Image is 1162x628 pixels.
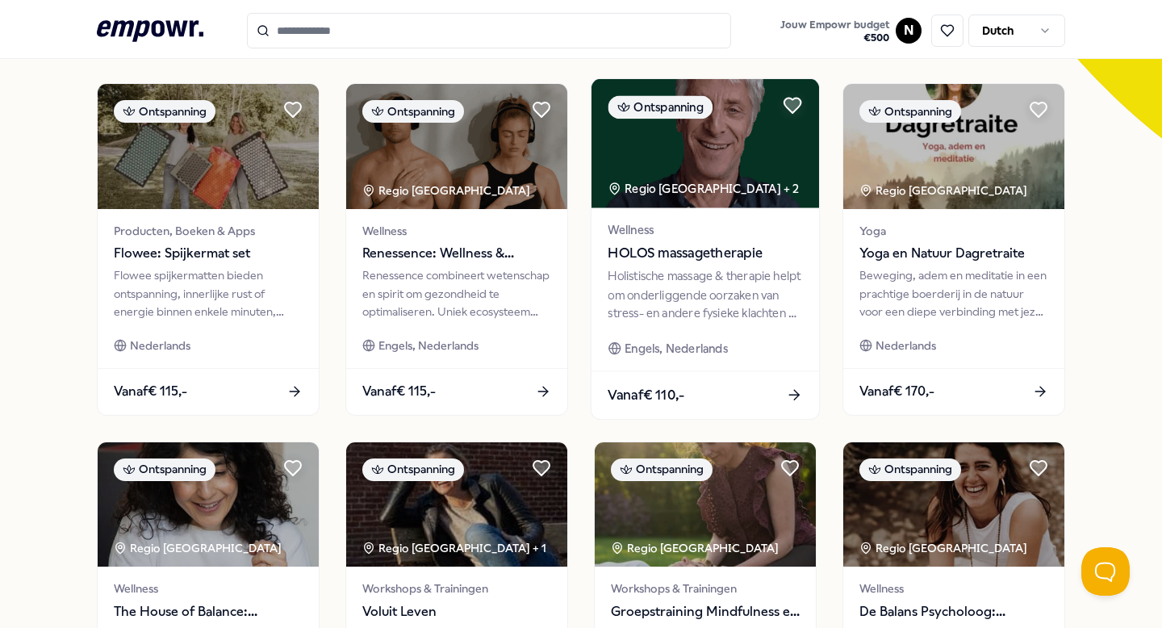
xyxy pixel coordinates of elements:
[859,580,1048,597] span: Wellness
[777,15,892,48] button: Jouw Empowr budget€500
[859,222,1048,240] span: Yoga
[625,339,728,358] span: Engels, Nederlands
[362,100,464,123] div: Ontspanning
[859,458,961,481] div: Ontspanning
[114,222,303,240] span: Producten, Boeken & Apps
[859,381,934,402] span: Vanaf € 170,-
[362,458,464,481] div: Ontspanning
[362,182,533,199] div: Regio [GEOGRAPHIC_DATA]
[843,442,1064,567] img: package image
[611,580,800,597] span: Workshops & Trainingen
[362,222,551,240] span: Wellness
[362,243,551,264] span: Renessence: Wellness & Mindfulness
[859,539,1030,557] div: Regio [GEOGRAPHIC_DATA]
[591,78,820,421] a: package imageOntspanningRegio [GEOGRAPHIC_DATA] + 2WellnessHOLOS massagetherapieHolistische massa...
[595,442,816,567] img: package image
[859,266,1048,320] div: Beweging, adem en meditatie in een prachtige boerderij in de natuur voor een diepe verbinding met...
[608,179,799,198] div: Regio [GEOGRAPHIC_DATA] + 2
[859,100,961,123] div: Ontspanning
[774,14,896,48] a: Jouw Empowr budget€500
[98,442,319,567] img: package image
[346,442,567,567] img: package image
[247,13,731,48] input: Search for products, categories or subcategories
[611,601,800,622] span: Groepstraining Mindfulness en Ademwerk: Breathe and Reconnect
[378,337,479,354] span: Engels, Nederlands
[608,243,802,264] span: HOLOS massagetherapie
[611,539,781,557] div: Regio [GEOGRAPHIC_DATA]
[876,337,936,354] span: Nederlands
[608,267,802,323] div: Holistische massage & therapie helpt om onderliggende oorzaken van stress- en andere fysieke klac...
[780,31,889,44] span: € 500
[859,601,1048,622] span: De Balans Psycholoog: [PERSON_NAME]
[362,601,551,622] span: Voluit Leven
[362,266,551,320] div: Renessence combineert wetenschap en spirit om gezondheid te optimaliseren. Uniek ecosysteem voor ...
[859,182,1030,199] div: Regio [GEOGRAPHIC_DATA]
[859,243,1048,264] span: Yoga en Natuur Dagretraite
[345,83,568,415] a: package imageOntspanningRegio [GEOGRAPHIC_DATA] WellnessRenessence: Wellness & MindfulnessRenesse...
[591,79,819,208] img: package image
[114,601,303,622] span: The House of Balance: Babymassage aan huis
[346,84,567,209] img: package image
[780,19,889,31] span: Jouw Empowr budget
[114,243,303,264] span: Flowee: Spijkermat set
[896,18,922,44] button: N
[114,458,215,481] div: Ontspanning
[97,83,320,415] a: package imageOntspanningProducten, Boeken & AppsFlowee: Spijkermat setFlowee spijkermatten bieden...
[362,381,436,402] span: Vanaf € 115,-
[114,580,303,597] span: Wellness
[114,100,215,123] div: Ontspanning
[608,96,713,119] div: Ontspanning
[114,539,284,557] div: Regio [GEOGRAPHIC_DATA]
[362,539,546,557] div: Regio [GEOGRAPHIC_DATA] + 1
[130,337,190,354] span: Nederlands
[98,84,319,209] img: package image
[114,381,187,402] span: Vanaf € 115,-
[611,458,713,481] div: Ontspanning
[114,266,303,320] div: Flowee spijkermatten bieden ontspanning, innerlijke rust of energie binnen enkele minuten, ideaal...
[842,83,1065,415] a: package imageOntspanningRegio [GEOGRAPHIC_DATA] YogaYoga en Natuur DagretraiteBeweging, adem en m...
[1081,547,1130,596] iframe: Help Scout Beacon - Open
[608,221,802,240] span: Wellness
[843,84,1064,209] img: package image
[362,580,551,597] span: Workshops & Trainingen
[608,385,684,406] span: Vanaf € 110,-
